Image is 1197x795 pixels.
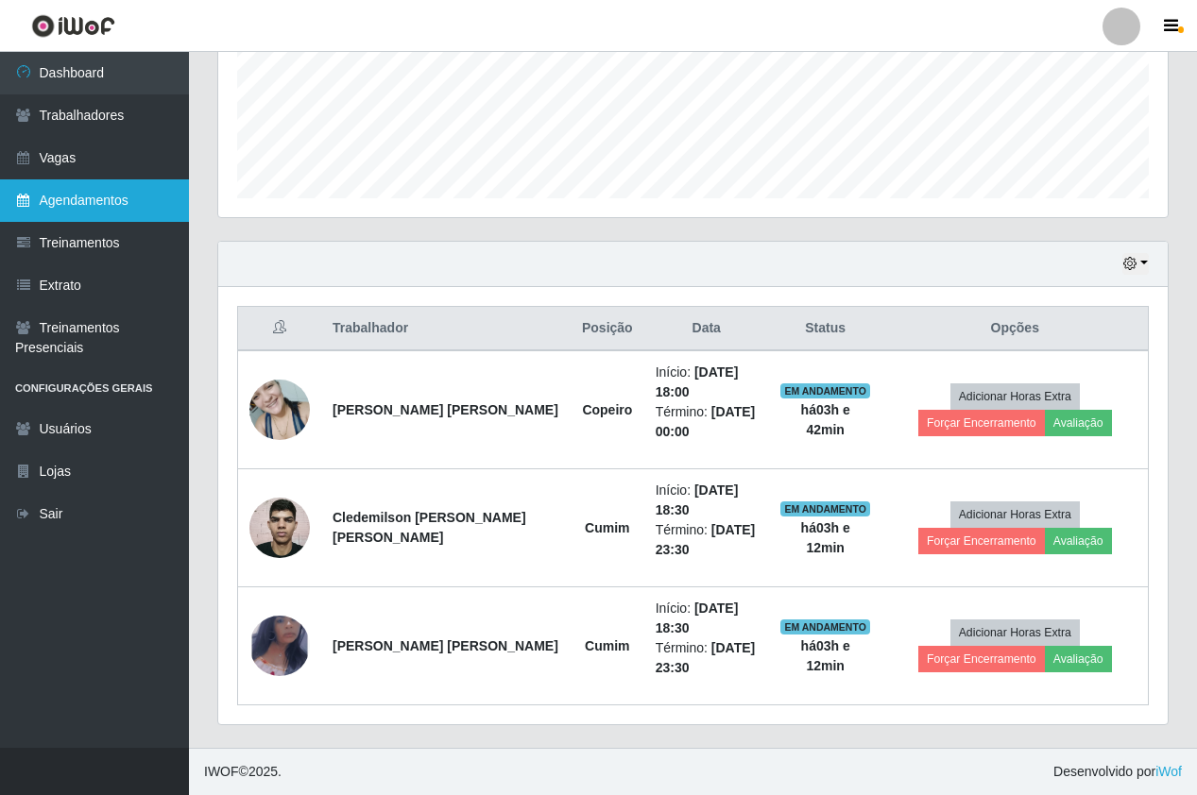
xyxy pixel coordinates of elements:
button: Avaliação [1045,528,1112,554]
span: EM ANDAMENTO [780,619,870,634]
img: 1714959691742.jpeg [249,369,310,449]
strong: Cledemilson [PERSON_NAME] [PERSON_NAME] [333,510,526,545]
strong: [PERSON_NAME] [PERSON_NAME] [333,638,558,653]
strong: há 03 h e 42 min [801,402,850,437]
button: Forçar Encerramento [918,646,1045,672]
li: Início: [656,599,758,638]
strong: há 03 h e 12 min [801,520,850,555]
li: Término: [656,402,758,442]
button: Adicionar Horas Extra [950,619,1080,646]
button: Forçar Encerramento [918,528,1045,554]
span: EM ANDAMENTO [780,501,870,516]
span: EM ANDAMENTO [780,383,870,398]
th: Data [644,307,769,351]
strong: há 03 h e 12 min [801,638,850,673]
a: iWof [1155,764,1182,779]
img: CoreUI Logo [31,14,115,38]
button: Adicionar Horas Extra [950,501,1080,528]
time: [DATE] 18:30 [656,482,739,517]
span: © 2025 . [204,762,282,782]
button: Avaliação [1045,646,1112,672]
span: IWOF [204,764,239,779]
span: Desenvolvido por [1053,762,1182,782]
strong: Copeiro [582,402,632,417]
th: Opções [882,307,1149,351]
th: Status [769,307,882,351]
li: Início: [656,363,758,402]
button: Adicionar Horas Extra [950,383,1080,410]
img: 1750990639445.jpeg [249,487,310,568]
li: Início: [656,481,758,520]
time: [DATE] 18:00 [656,364,739,399]
li: Término: [656,520,758,560]
strong: Cumim [585,520,629,535]
button: Avaliação [1045,410,1112,436]
th: Trabalhador [321,307,571,351]
strong: [PERSON_NAME] [PERSON_NAME] [333,402,558,417]
strong: Cumim [585,638,629,653]
li: Término: [656,638,758,678]
th: Posição [571,307,644,351]
img: 1748046228717.jpeg [249,597,310,695]
time: [DATE] 18:30 [656,600,739,635]
button: Forçar Encerramento [918,410,1045,436]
